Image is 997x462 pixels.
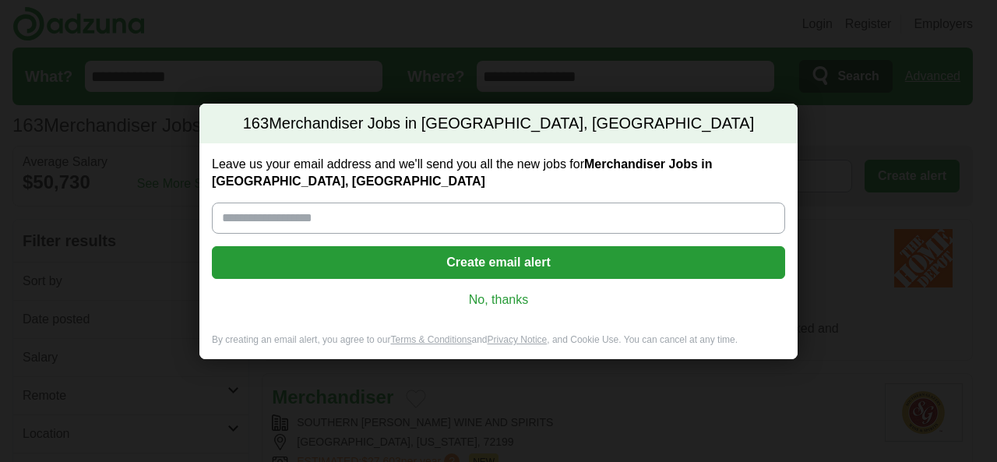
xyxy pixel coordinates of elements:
[243,113,269,135] span: 163
[212,246,785,279] button: Create email alert
[199,333,798,359] div: By creating an email alert, you agree to our and , and Cookie Use. You can cancel at any time.
[488,334,548,345] a: Privacy Notice
[199,104,798,144] h2: Merchandiser Jobs in [GEOGRAPHIC_DATA], [GEOGRAPHIC_DATA]
[212,156,785,190] label: Leave us your email address and we'll send you all the new jobs for
[224,291,773,309] a: No, thanks
[390,334,471,345] a: Terms & Conditions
